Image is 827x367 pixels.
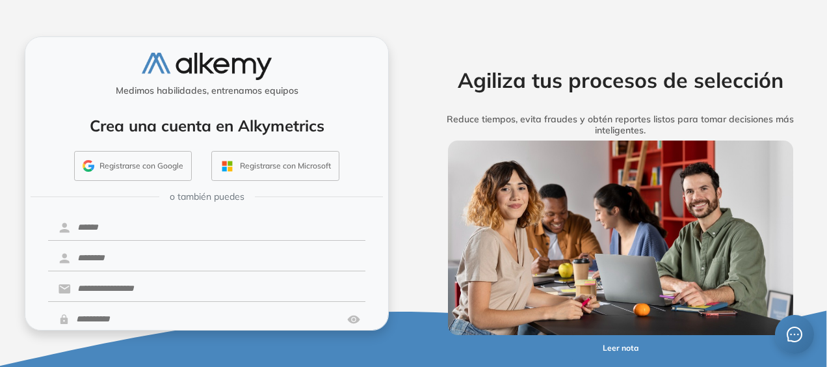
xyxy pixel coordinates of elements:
[83,160,94,172] img: GMAIL_ICON
[787,327,802,342] span: message
[428,68,812,92] h2: Agiliza tus procesos de selección
[31,85,383,96] h5: Medimos habilidades, entrenamos equipos
[42,116,371,135] h4: Crea una cuenta en Alkymetrics
[170,190,244,204] span: o también puedes
[74,151,192,181] button: Registrarse con Google
[220,159,235,174] img: OUTLOOK_ICON
[142,53,272,79] img: logo-alkemy
[211,151,339,181] button: Registrarse con Microsoft
[448,141,793,335] img: img-more-info
[428,114,812,136] h5: Reduce tiempos, evita fraudes y obtén reportes listos para tomar decisiones más inteligentes.
[572,335,668,360] button: Leer nota
[347,307,360,332] img: asd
